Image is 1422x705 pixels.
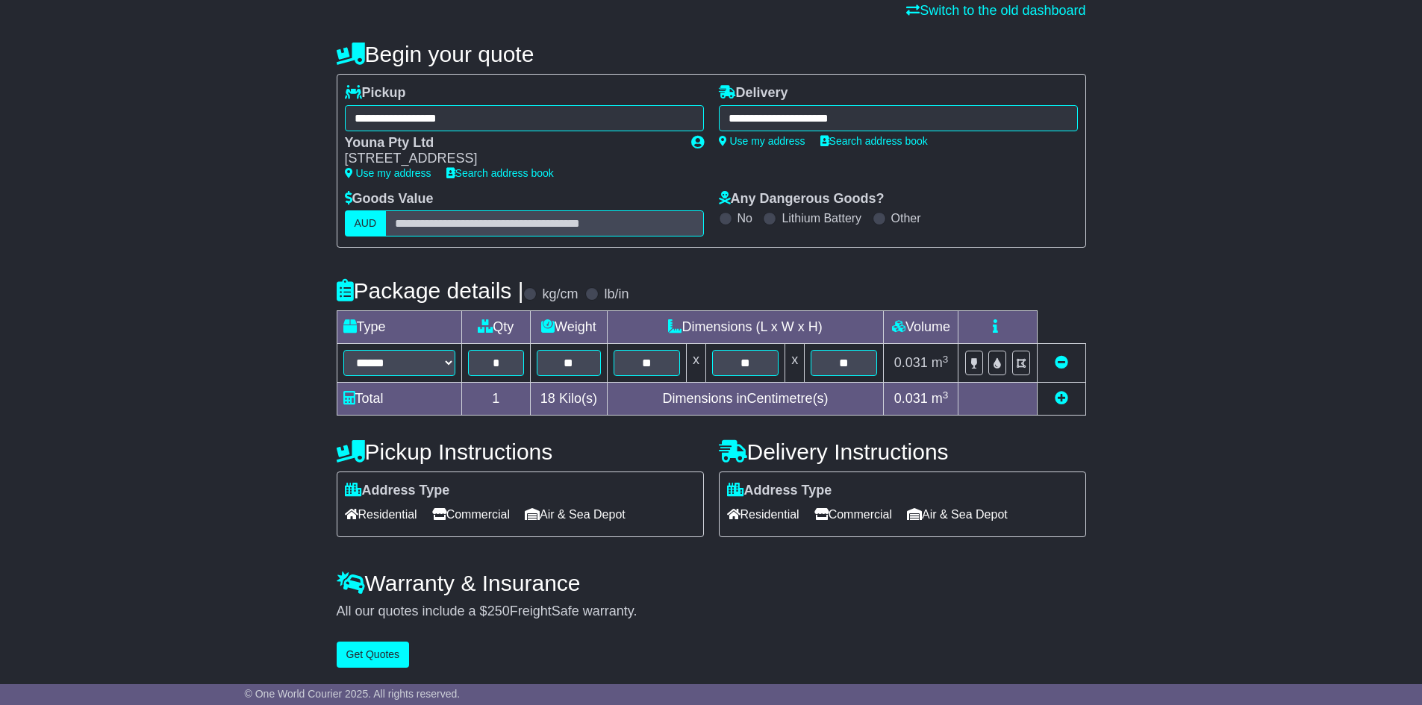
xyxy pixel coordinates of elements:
[719,439,1086,464] h4: Delivery Instructions
[487,604,510,618] span: 250
[345,85,406,101] label: Pickup
[345,503,417,526] span: Residential
[943,354,949,365] sup: 3
[785,344,805,383] td: x
[727,503,799,526] span: Residential
[531,383,608,416] td: Kilo(s)
[345,191,434,207] label: Goods Value
[1055,355,1068,370] a: Remove this item
[531,311,608,344] td: Weight
[525,503,626,526] span: Air & Sea Depot
[607,383,884,416] td: Dimensions in Centimetre(s)
[345,151,676,167] div: [STREET_ADDRESS]
[884,311,958,344] td: Volume
[540,391,555,406] span: 18
[461,383,531,416] td: 1
[345,135,676,151] div: Youna Pty Ltd
[542,286,578,303] label: kg/cm
[337,642,410,668] button: Get Quotes
[820,135,928,147] a: Search address book
[719,135,805,147] a: Use my address
[432,503,510,526] span: Commercial
[337,383,461,416] td: Total
[943,389,949,401] sup: 3
[894,355,928,370] span: 0.031
[727,483,832,499] label: Address Type
[932,391,949,406] span: m
[607,311,884,344] td: Dimensions (L x W x H)
[337,311,461,344] td: Type
[461,311,531,344] td: Qty
[337,604,1086,620] div: All our quotes include a $ FreightSafe warranty.
[932,355,949,370] span: m
[345,483,450,499] label: Address Type
[345,167,431,179] a: Use my address
[906,3,1085,18] a: Switch to the old dashboard
[719,191,885,207] label: Any Dangerous Goods?
[337,571,1086,595] h4: Warranty & Insurance
[907,503,1008,526] span: Air & Sea Depot
[337,439,704,464] h4: Pickup Instructions
[814,503,892,526] span: Commercial
[891,211,921,225] label: Other
[345,210,387,236] label: AUD
[1055,391,1068,406] a: Add new item
[337,278,524,303] h4: Package details |
[782,211,861,225] label: Lithium Battery
[719,85,788,101] label: Delivery
[446,167,554,179] a: Search address book
[604,286,629,303] label: lb/in
[686,344,705,383] td: x
[245,688,461,700] span: © One World Courier 2025. All rights reserved.
[894,391,928,406] span: 0.031
[337,42,1086,66] h4: Begin your quote
[737,211,752,225] label: No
